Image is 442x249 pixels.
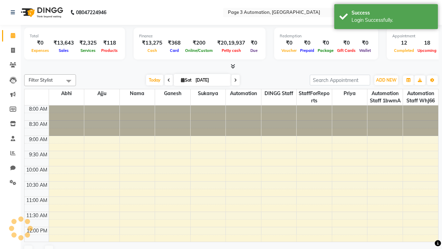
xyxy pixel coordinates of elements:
[99,39,119,47] div: ₹118
[191,89,226,98] span: Sukanya
[403,89,438,105] span: Automation Staff WhJ66
[357,48,373,53] span: Wallet
[316,48,335,53] span: Package
[193,75,228,85] input: 2025-10-04
[214,39,248,47] div: ₹20,19,937
[392,39,416,47] div: 12
[146,75,163,85] span: Today
[165,39,183,47] div: ₹368
[179,77,193,83] span: Sat
[28,136,49,143] div: 9:00 AM
[49,89,84,98] span: Abhi
[335,48,357,53] span: Gift Cards
[168,48,181,53] span: Card
[310,75,370,85] input: Search Appointment
[416,39,438,47] div: 18
[183,48,214,53] span: Online/Custom
[139,39,165,47] div: ₹13,275
[30,39,51,47] div: ₹0
[76,3,106,22] b: 08047224946
[280,39,298,47] div: ₹0
[155,89,190,98] span: Ganesh
[357,39,373,47] div: ₹0
[18,3,65,22] img: logo
[30,48,51,53] span: Expenses
[25,182,49,189] div: 10:30 AM
[25,166,49,174] div: 10:00 AM
[84,89,119,98] span: Ajju
[316,39,335,47] div: ₹0
[249,48,259,53] span: Due
[392,48,416,53] span: Completed
[367,89,403,105] span: Automation Staff 1bwmA
[29,77,53,83] span: Filter Stylist
[376,77,396,83] span: ADD NEW
[146,48,159,53] span: Cash
[280,48,298,53] span: Voucher
[79,48,97,53] span: Services
[297,89,332,105] span: StaffForReports
[120,89,155,98] span: Nama
[28,105,49,113] div: 8:00 AM
[30,33,119,39] div: Total
[416,48,438,53] span: Upcoming
[99,48,119,53] span: Products
[226,89,261,98] span: Automation
[25,212,49,219] div: 11:30 AM
[298,48,316,53] span: Prepaid
[220,48,243,53] span: Petty cash
[374,75,398,85] button: ADD NEW
[28,121,49,128] div: 8:30 AM
[28,151,49,158] div: 9:30 AM
[51,39,77,47] div: ₹13,643
[183,39,214,47] div: ₹200
[77,39,99,47] div: ₹2,325
[248,39,260,47] div: ₹0
[25,197,49,204] div: 11:00 AM
[25,227,49,234] div: 12:00 PM
[261,89,297,98] span: DINGG Staff
[280,33,373,39] div: Redemption
[352,17,433,24] div: Login Successfully.
[332,89,367,98] span: Priya
[139,33,260,39] div: Finance
[335,39,357,47] div: ₹0
[298,39,316,47] div: ₹0
[352,9,433,17] div: Success
[57,48,70,53] span: Sales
